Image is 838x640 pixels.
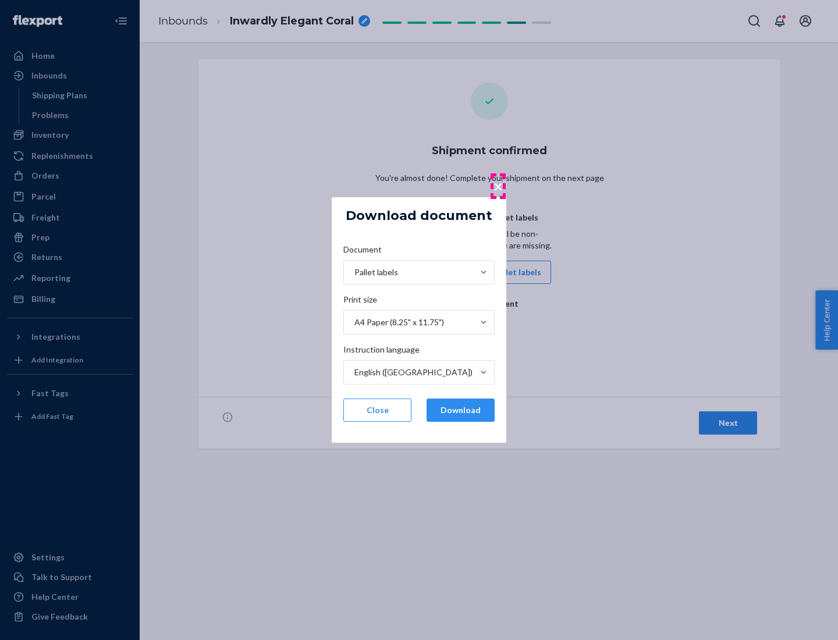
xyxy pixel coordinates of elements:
input: Print sizeA4 Paper (8.25" x 11.75") [353,317,354,328]
span: Print size [343,294,377,310]
div: A4 Paper (8.25" x 11.75") [354,317,444,328]
button: Download [427,399,495,422]
button: Close [343,399,411,422]
div: English ([GEOGRAPHIC_DATA]) [354,367,473,378]
input: DocumentPallet labels [353,266,354,278]
span: Instruction language [343,344,420,360]
input: Instruction languageEnglish ([GEOGRAPHIC_DATA]) [353,367,354,378]
span: Document [343,244,382,260]
span: × [493,176,503,196]
h5: Download document [346,209,492,223]
div: Pallet labels [354,266,398,278]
